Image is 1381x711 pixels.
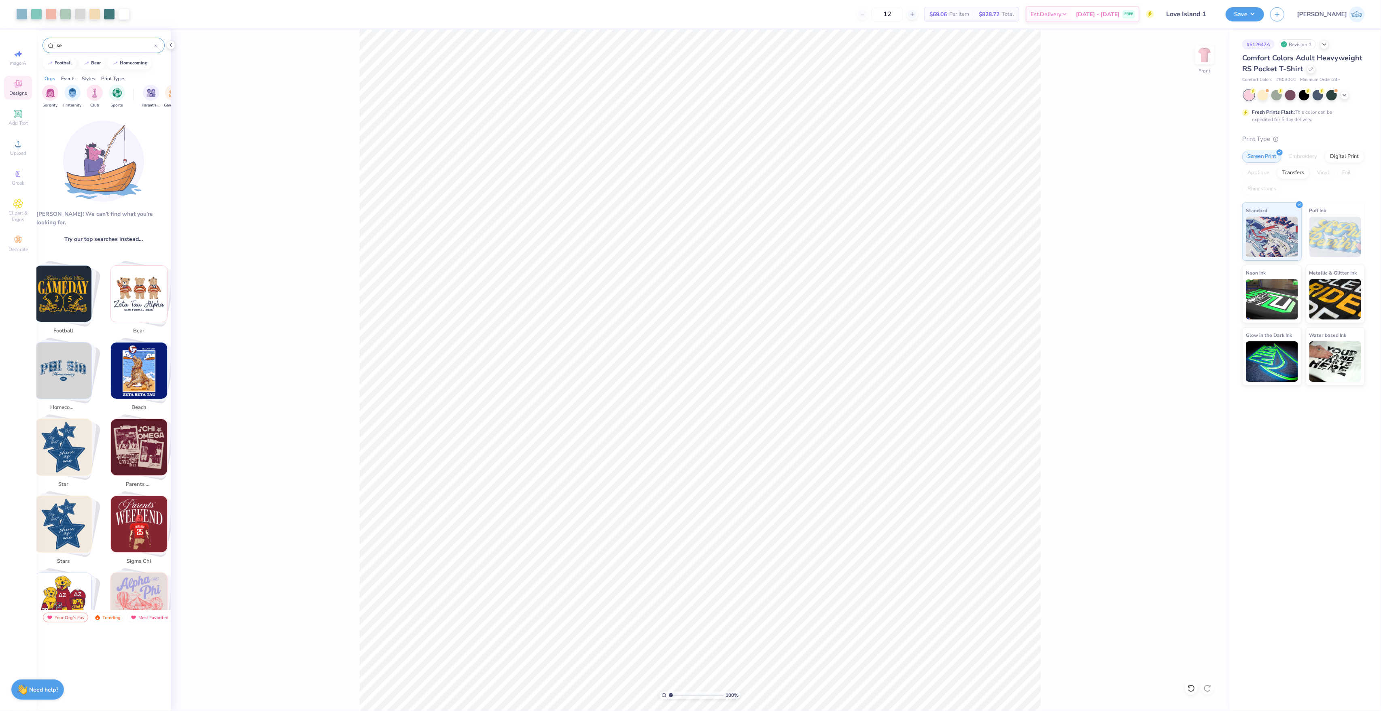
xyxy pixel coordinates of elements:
img: Club Image [90,88,99,98]
button: filter button [142,85,160,109]
img: sigma chi [111,496,167,552]
img: Loading... [63,121,144,202]
img: most_fav.gif [130,615,137,620]
img: trend_line.gif [112,61,119,66]
img: Puff Ink [1309,217,1362,257]
button: filter button [87,85,103,109]
span: Game Day [164,102,182,109]
img: Parent's Weekend Image [146,88,156,98]
span: homecoming [50,404,76,412]
button: filter button [164,85,182,109]
input: Untitled Design [1160,6,1220,22]
div: Transfers [1277,167,1309,179]
span: Comfort Colors Adult Heavyweight RS Pocket T-Shirt [1242,53,1362,74]
span: Try our top searches instead… [64,235,143,243]
a: [PERSON_NAME] [1297,6,1365,22]
span: Sports [111,102,123,109]
span: [PERSON_NAME] [1297,10,1347,19]
span: Designs [9,90,27,96]
div: filter for Fraternity [64,85,82,109]
span: $828.72 [979,10,999,19]
img: Standard [1246,217,1298,257]
span: Add Text [8,120,28,126]
img: stars [35,496,91,552]
span: football [50,327,76,335]
span: Image AI [9,60,28,66]
span: Comfort Colors [1242,77,1272,83]
div: Trending [91,613,124,622]
span: star [50,481,76,489]
span: 100 % [726,692,738,699]
button: Stack Card Button parents weekend [106,419,177,492]
span: Upload [10,150,26,156]
span: sigma chi [126,558,152,566]
img: Front [1196,47,1213,63]
button: Stack Card Button carnival [106,573,177,645]
button: filter button [109,85,125,109]
span: [DATE] - [DATE] [1076,10,1120,19]
span: parents weekend [126,481,152,489]
button: bear [79,57,105,69]
div: Most Favorited [127,613,172,622]
img: beach [111,343,167,399]
span: Total [1002,10,1014,19]
img: most_fav.gif [47,615,53,620]
span: Club [90,102,99,109]
div: Print Types [101,75,125,82]
button: Stack Card Button football [30,265,102,338]
span: Per Item [949,10,969,19]
div: [PERSON_NAME]! We can't find what you're looking for. [36,210,171,227]
span: Neon Ink [1246,268,1266,277]
span: $69.06 [929,10,947,19]
button: Stack Card Button dog [30,573,102,645]
div: Embroidery [1284,151,1322,163]
div: This color can be expedited for 5 day delivery. [1252,109,1351,123]
img: football [35,266,91,322]
span: Sorority [43,102,58,109]
button: homecoming [108,57,152,69]
div: Revision 1 [1279,39,1316,49]
span: Metallic & Glitter Ink [1309,268,1357,277]
img: Neon Ink [1246,279,1298,319]
div: # 512647A [1242,39,1275,49]
img: star [35,419,91,475]
img: parents weekend [111,419,167,475]
img: trending.gif [94,615,101,620]
button: filter button [42,85,58,109]
div: Foil [1337,167,1356,179]
div: Digital Print [1325,151,1364,163]
div: filter for Sorority [42,85,58,109]
div: filter for Parent's Weekend [142,85,160,109]
button: filter button [64,85,82,109]
img: carnival [111,573,167,629]
span: bear [126,327,152,335]
span: Fraternity [64,102,82,109]
strong: Need help? [30,686,59,694]
span: # 6030CC [1276,77,1296,83]
button: Save [1226,7,1264,21]
img: trend_line.gif [47,61,53,66]
span: beach [126,404,152,412]
button: Stack Card Button star [30,419,102,492]
img: dog [35,573,91,629]
div: Front [1199,67,1211,75]
img: homecoming [35,343,91,399]
img: bear [111,266,167,322]
input: – – [872,7,903,21]
img: trend_line.gif [83,61,90,66]
span: Water based Ink [1309,331,1347,339]
div: filter for Game Day [164,85,182,109]
button: Stack Card Button beach [106,342,177,415]
strong: Fresh Prints Flash: [1252,109,1295,115]
img: Sports Image [112,88,122,98]
img: Josephine Amber Orros [1349,6,1365,22]
div: Your Org's Fav [43,613,88,622]
button: Stack Card Button stars [30,496,102,568]
div: bear [91,61,101,65]
img: Game Day Image [169,88,178,98]
span: Clipart & logos [4,210,32,223]
button: Stack Card Button sigma chi [106,496,177,568]
button: football [42,57,76,69]
img: Sorority Image [46,88,55,98]
img: Metallic & Glitter Ink [1309,279,1362,319]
